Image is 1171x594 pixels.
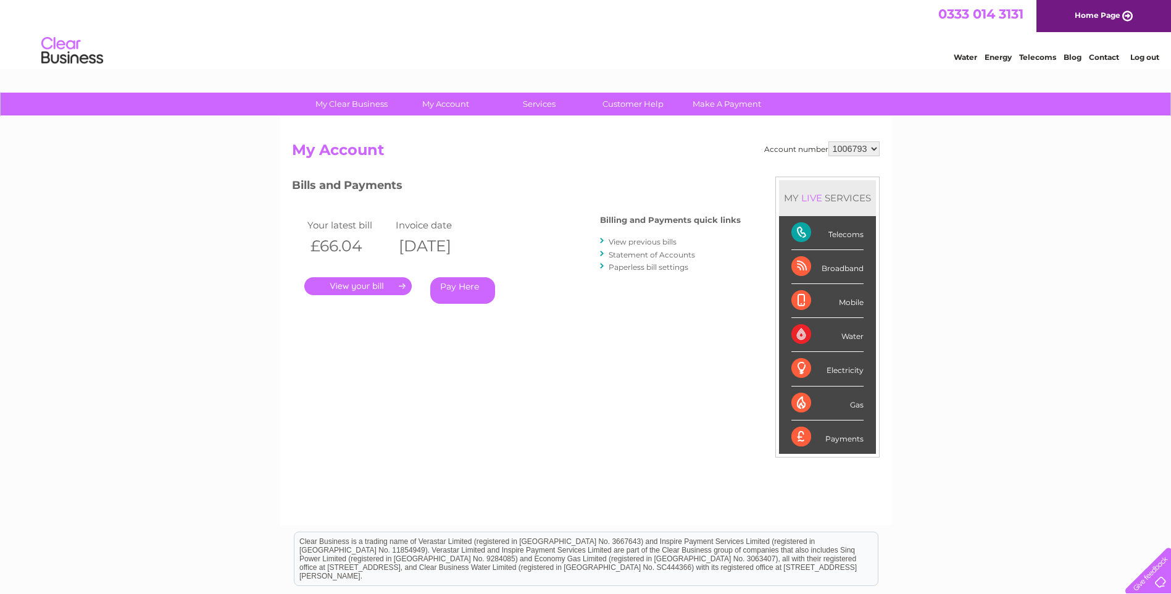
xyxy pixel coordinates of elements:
[582,93,684,115] a: Customer Help
[430,277,495,304] a: Pay Here
[954,52,977,62] a: Water
[301,93,402,115] a: My Clear Business
[294,7,878,60] div: Clear Business is a trading name of Verastar Limited (registered in [GEOGRAPHIC_DATA] No. 3667643...
[791,250,864,284] div: Broadband
[304,233,393,259] th: £66.04
[791,352,864,386] div: Electricity
[1130,52,1159,62] a: Log out
[394,93,496,115] a: My Account
[764,141,880,156] div: Account number
[1064,52,1081,62] a: Blog
[791,284,864,318] div: Mobile
[609,262,688,272] a: Paperless bill settings
[791,318,864,352] div: Water
[292,177,741,198] h3: Bills and Payments
[393,233,481,259] th: [DATE]
[791,387,864,420] div: Gas
[799,192,825,204] div: LIVE
[488,93,590,115] a: Services
[41,32,104,70] img: logo.png
[1019,52,1056,62] a: Telecoms
[676,93,778,115] a: Make A Payment
[292,141,880,165] h2: My Account
[609,237,677,246] a: View previous bills
[304,217,393,233] td: Your latest bill
[1089,52,1119,62] a: Contact
[791,420,864,454] div: Payments
[600,215,741,225] h4: Billing and Payments quick links
[779,180,876,215] div: MY SERVICES
[938,6,1023,22] a: 0333 014 3131
[791,216,864,250] div: Telecoms
[393,217,481,233] td: Invoice date
[985,52,1012,62] a: Energy
[609,250,695,259] a: Statement of Accounts
[304,277,412,295] a: .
